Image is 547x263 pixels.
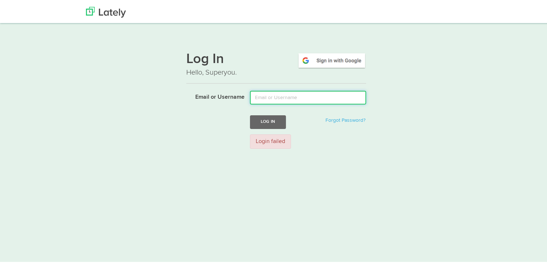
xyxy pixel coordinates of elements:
h1: Log In [186,51,366,66]
img: google-signin.png [297,51,366,67]
p: Hello, Superyou. [186,66,366,76]
input: Email or Username [250,89,366,103]
button: Log In [250,114,286,127]
a: Forgot Password? [325,116,365,121]
img: Lately [86,5,126,16]
label: Email or Username [181,89,245,100]
div: Login failed [250,133,291,148]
